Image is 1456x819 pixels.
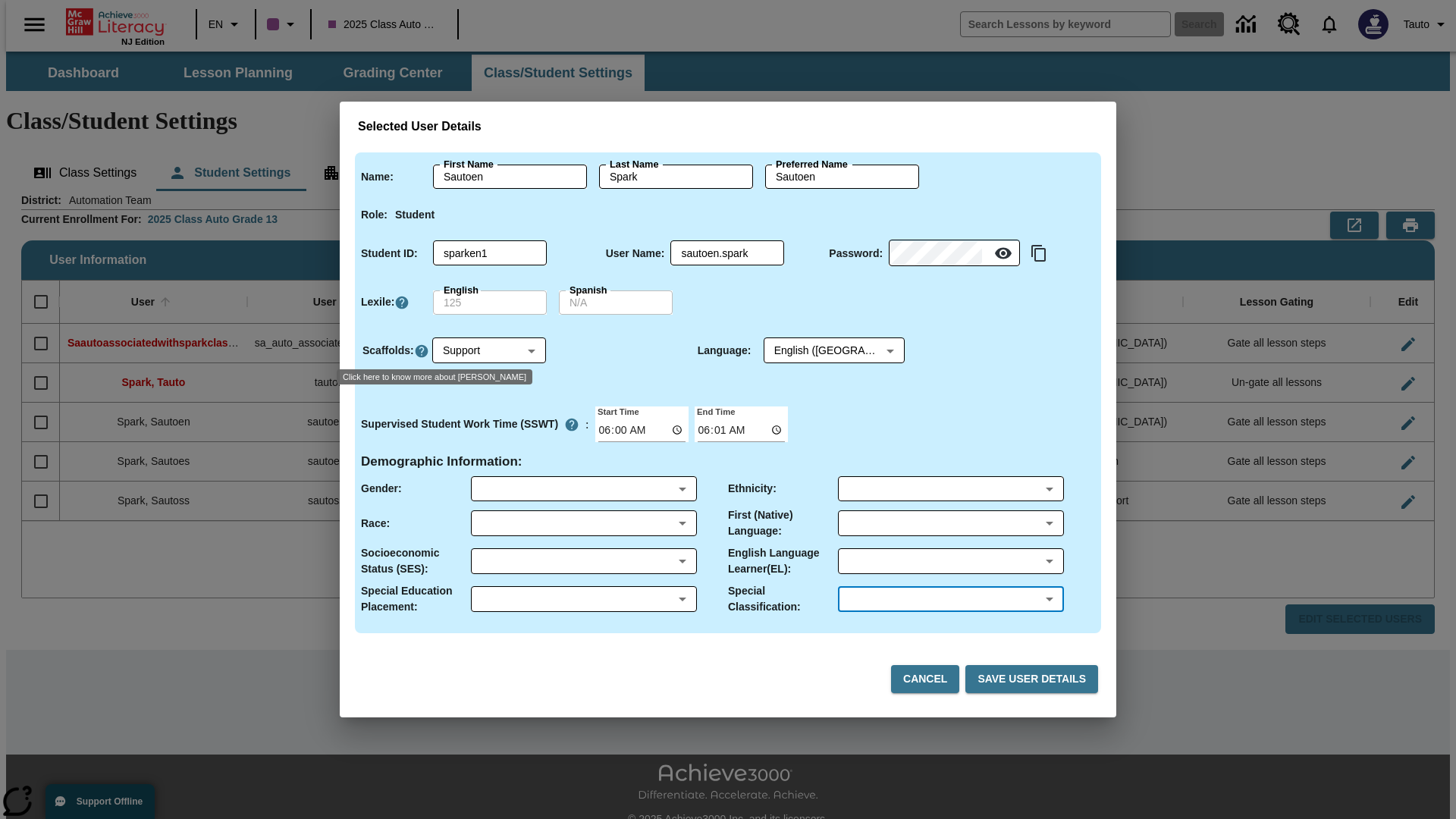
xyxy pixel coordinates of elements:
[670,241,784,265] div: User Name
[965,665,1098,693] button: Save User Details
[358,120,1098,134] h3: Selected User Details
[764,338,905,363] div: Language
[444,158,494,171] label: First Name
[432,338,546,363] div: Scaffolds
[728,545,838,577] p: English Language Learner(EL) :
[695,405,735,417] label: End Time
[558,411,585,438] button: Supervised Student Work Time is the timeframe when students can take LevelSet and when lessons ar...
[728,481,777,497] p: Ethnicity :
[414,343,429,359] button: Click here to know more about Scaffolds
[361,481,402,497] p: Gender :
[337,369,532,384] div: Click here to know more about [PERSON_NAME]
[728,583,838,615] p: Special Classification :
[433,241,547,265] div: Student ID
[361,207,388,223] p: Role :
[394,295,409,310] a: Click here to know more about Lexiles, Will open in new tab
[361,169,394,185] p: Name :
[444,284,479,297] label: English
[610,158,658,171] label: Last Name
[361,411,589,438] div: :
[764,338,905,363] div: English ([GEOGRAPHIC_DATA])
[606,246,665,262] p: User Name :
[776,158,848,171] label: Preferred Name
[595,405,639,417] label: Start Time
[988,238,1018,268] button: Reveal Password
[361,583,471,615] p: Special Education Placement :
[570,284,607,297] label: Spanish
[432,338,546,363] div: Support
[1026,240,1052,266] button: Copy text to clipboard
[361,246,418,262] p: Student ID :
[361,454,522,470] h4: Demographic Information :
[361,545,471,577] p: Socioeconomic Status (SES) :
[891,665,959,693] button: Cancel
[361,294,394,310] p: Lexile :
[361,516,390,532] p: Race :
[361,416,558,432] p: Supervised Student Work Time (SSWT)
[395,207,435,223] p: Student
[362,343,414,359] p: Scaffolds :
[728,507,838,539] p: First (Native) Language :
[698,343,752,359] p: Language :
[829,246,883,262] p: Password :
[889,241,1020,266] div: Password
